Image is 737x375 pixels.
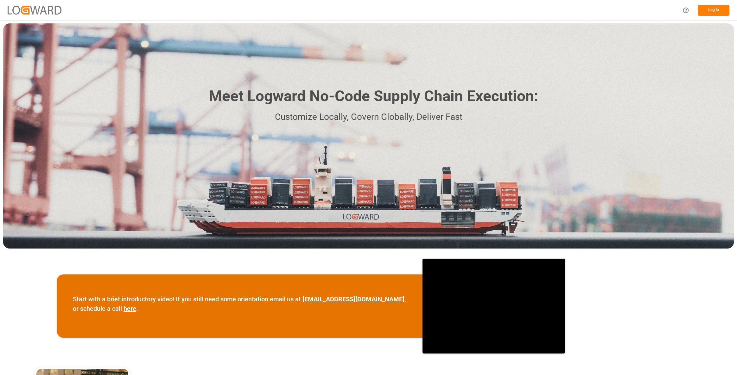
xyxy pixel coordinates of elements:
[698,5,729,16] button: Log In
[209,85,538,108] h1: Meet Logward No-Code Supply Chain Execution:
[124,305,136,312] a: here
[73,294,407,313] p: Start with a brief introductory video! If you still need some orientation email us at , or schedu...
[302,295,404,303] a: [EMAIL_ADDRESS][DOMAIN_NAME]
[8,6,61,14] img: Logward_new_orange.png
[679,3,693,17] button: Help Center
[199,110,538,124] p: Customize Locally, Govern Globally, Deliver Fast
